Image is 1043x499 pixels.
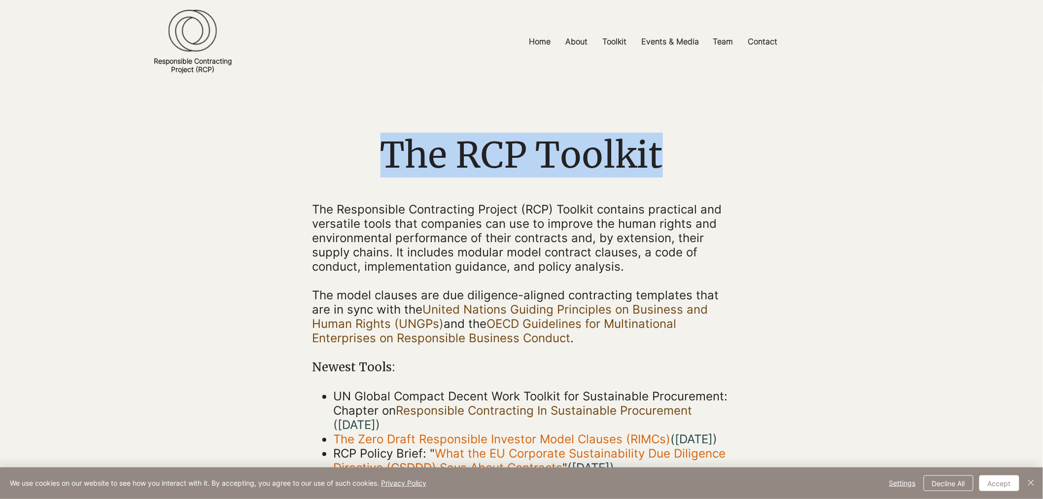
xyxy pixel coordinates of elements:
a: [DATE] [675,432,713,446]
p: Team [708,31,738,53]
button: Accept [979,475,1019,491]
a: Toolkit [595,31,634,53]
p: Toolkit [597,31,631,53]
span: The Responsible Contracting Project (RCP) Toolkit contains practical and versatile tools that com... [312,202,722,274]
span: The RCP Toolkit [381,133,663,178]
a: Home [521,31,558,53]
span: ([DATE]) [567,461,614,475]
span: Settings [889,476,916,491]
span: RCP Policy Brief: " " [333,446,726,475]
a: Contact [740,31,785,53]
p: About [560,31,592,53]
nav: Site [403,31,904,53]
p: Contact [743,31,782,53]
span: The model clauses are due diligence-aligned contracting templates that are in sync with the and t... [312,288,719,345]
a: What the EU Corporate Sustainability Due Diligence Directive (CSDDD) Says About Contracts [333,446,726,475]
button: Decline All [924,475,973,491]
a: Privacy Policy [381,479,426,487]
span: ( [670,432,713,446]
a: Events & Media [634,31,705,53]
button: Close [1025,475,1037,491]
a: Team [705,31,740,53]
a: The Zero Draft Responsible Investor Model Clauses (RIMCs) [333,432,670,446]
a: Responsible Contracting In Sustainable Procurement [396,403,692,418]
span: ([DATE]) [333,418,380,432]
a: ) [713,432,717,446]
a: OECD Guidelines for Multinational Enterprises on Responsible Business Conduct [312,317,676,345]
img: Close [1025,477,1037,489]
p: Events & Media [636,31,704,53]
span: Newest Tools: [312,359,395,375]
p: Home [524,31,556,53]
a: United Nations Guiding Principles on Business and Human Rights (UNGPs) [312,302,708,331]
span: We use cookies on our website to see how you interact with it. By accepting, you agree to our use... [10,479,426,488]
a: About [558,31,595,53]
a: Responsible ContractingProject (RCP) [154,57,232,73]
span: UN Global Compact Decent Work Toolkit for Sustainable Procurement: Chapter on [333,389,728,432]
